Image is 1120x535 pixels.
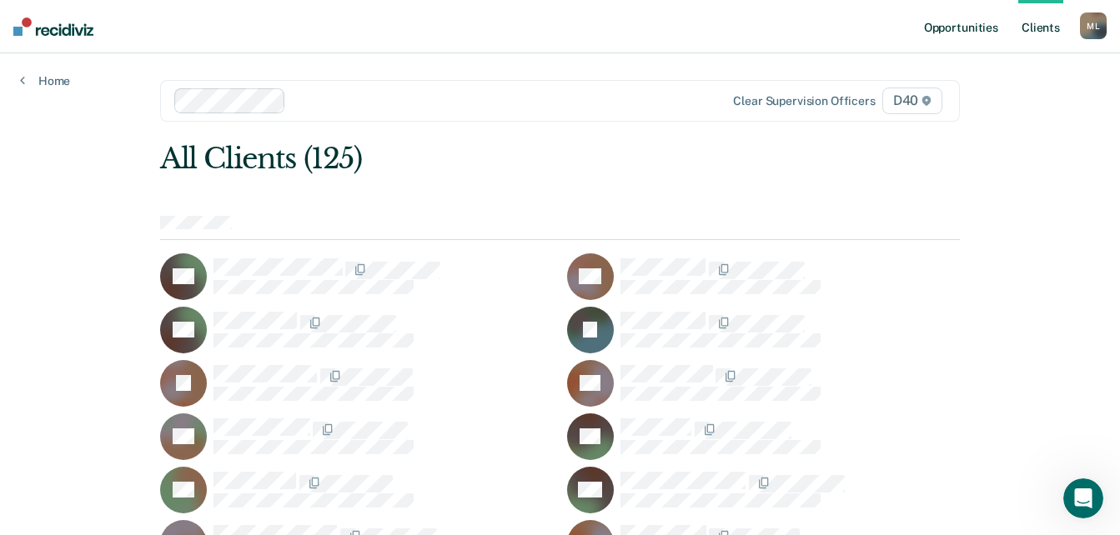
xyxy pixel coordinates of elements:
img: Recidiviz [13,17,93,36]
button: ML [1080,12,1107,39]
span: D40 [882,87,942,114]
iframe: Intercom live chat [1063,478,1103,518]
div: Clear supervision officers [733,94,875,108]
a: Home [20,73,70,88]
div: All Clients (125) [160,142,800,176]
div: M L [1080,12,1107,39]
